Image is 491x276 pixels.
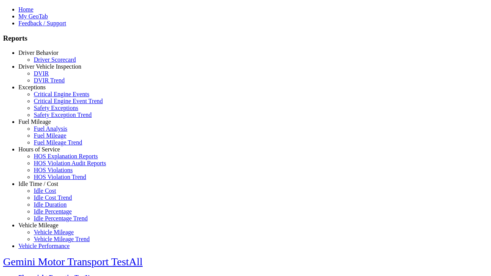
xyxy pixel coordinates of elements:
[18,13,48,20] a: My GeoTab
[34,153,98,159] a: HOS Explanation Reports
[34,139,82,146] a: Fuel Mileage Trend
[18,6,33,13] a: Home
[34,160,106,166] a: HOS Violation Audit Reports
[34,187,56,194] a: Idle Cost
[18,146,60,153] a: Hours of Service
[18,84,46,90] a: Exceptions
[34,132,66,139] a: Fuel Mileage
[34,229,74,235] a: Vehicle Mileage
[18,222,58,228] a: Vehicle Mileage
[34,201,67,208] a: Idle Duration
[34,167,72,173] a: HOS Violations
[34,215,87,222] a: Idle Percentage Trend
[34,174,86,180] a: HOS Violation Trend
[34,98,103,104] a: Critical Engine Event Trend
[3,256,143,268] a: Gemini Motor Transport TestAll
[18,49,58,56] a: Driver Behavior
[3,34,488,43] h3: Reports
[18,181,58,187] a: Idle Time / Cost
[34,236,90,242] a: Vehicle Mileage Trend
[34,91,89,97] a: Critical Engine Events
[34,105,78,111] a: Safety Exceptions
[18,63,81,70] a: Driver Vehicle Inspection
[34,112,92,118] a: Safety Exception Trend
[18,20,66,26] a: Feedback / Support
[34,125,68,132] a: Fuel Analysis
[34,77,64,84] a: DVIR Trend
[34,70,49,77] a: DVIR
[18,243,70,249] a: Vehicle Performance
[34,208,72,215] a: Idle Percentage
[34,194,72,201] a: Idle Cost Trend
[18,118,51,125] a: Fuel Mileage
[34,56,76,63] a: Driver Scorecard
